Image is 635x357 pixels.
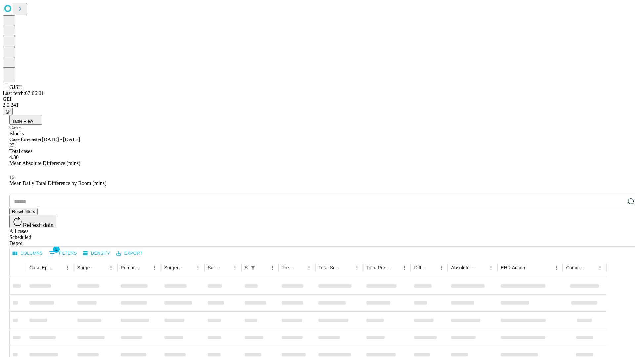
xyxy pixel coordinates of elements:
span: Table View [12,119,33,124]
span: [DATE] - [DATE] [42,137,80,142]
span: Mean Absolute Difference (mins) [9,160,80,166]
button: Export [115,248,144,258]
button: Menu [487,263,496,272]
button: Menu [304,263,314,272]
span: 4.30 [9,154,19,160]
div: Total Scheduled Duration [318,265,342,270]
button: Menu [106,263,116,272]
div: 2.0.241 [3,102,632,108]
div: Primary Service [121,265,140,270]
span: 1 [53,246,60,253]
button: @ [3,108,13,115]
span: 12 [9,175,15,180]
button: Menu [595,263,605,272]
button: Sort [428,263,437,272]
div: Surgery Name [164,265,184,270]
div: Comments [566,265,585,270]
button: Select columns [11,248,45,258]
button: Reset filters [9,208,38,215]
button: Show filters [47,248,79,258]
span: 23 [9,142,15,148]
span: Case forecaster [9,137,42,142]
div: Total Predicted Duration [366,265,390,270]
button: Density [81,248,112,258]
button: Table View [9,115,42,125]
div: Surgery Date [208,265,221,270]
button: Sort [184,263,193,272]
div: Scheduled In Room Duration [245,265,248,270]
button: Menu [437,263,446,272]
span: GJSH [9,84,22,90]
span: Reset filters [12,209,35,214]
button: Sort [586,263,595,272]
button: Sort [526,263,535,272]
button: Menu [552,263,561,272]
button: Menu [63,263,72,272]
span: @ [5,109,10,114]
button: Menu [352,263,361,272]
button: Show filters [248,263,258,272]
span: Mean Daily Total Difference by Room (mins) [9,180,106,186]
button: Sort [391,263,400,272]
button: Sort [54,263,63,272]
span: Total cases [9,148,32,154]
span: Last fetch: 07:06:01 [3,90,44,96]
button: Refresh data [9,215,56,228]
button: Menu [150,263,159,272]
div: Case Epic Id [29,265,53,270]
div: 1 active filter [248,263,258,272]
button: Sort [141,263,150,272]
button: Sort [295,263,304,272]
div: Surgeon Name [77,265,97,270]
button: Sort [343,263,352,272]
button: Sort [221,263,231,272]
button: Menu [268,263,277,272]
button: Sort [258,263,268,272]
div: Predicted In Room Duration [282,265,295,270]
button: Sort [477,263,487,272]
div: GEI [3,96,632,102]
span: Refresh data [23,222,54,228]
div: Absolute Difference [451,265,477,270]
div: Difference [414,265,427,270]
div: EHR Action [501,265,525,270]
button: Sort [97,263,106,272]
button: Menu [193,263,203,272]
button: Menu [231,263,240,272]
button: Menu [400,263,409,272]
